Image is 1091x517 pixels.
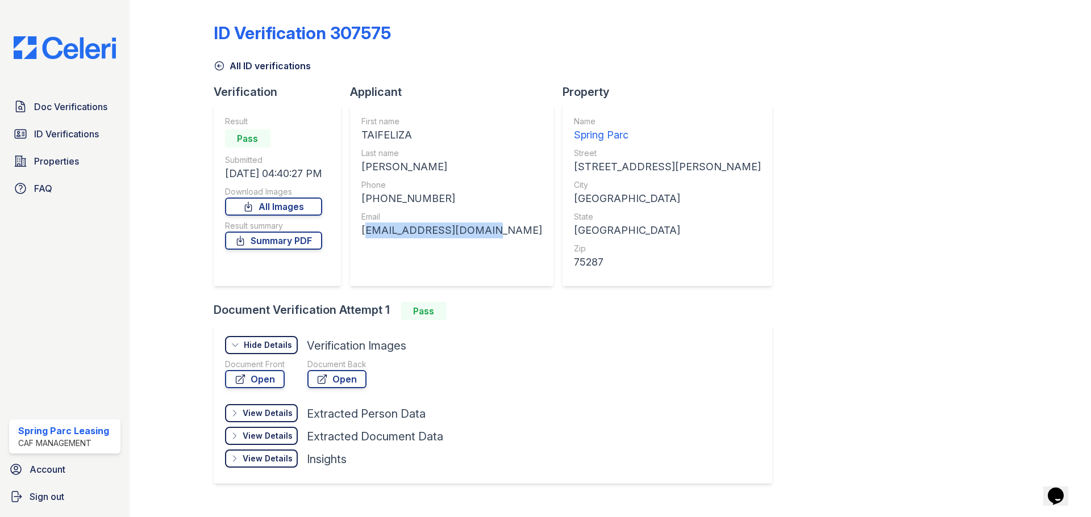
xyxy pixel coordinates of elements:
[225,166,322,182] div: [DATE] 04:40:27 PM
[214,302,781,320] div: Document Verification Attempt 1
[307,406,426,422] div: Extracted Person Data
[307,428,443,444] div: Extracted Document Data
[574,254,761,270] div: 75287
[214,84,350,100] div: Verification
[574,116,761,143] a: Name Spring Parc
[34,127,99,141] span: ID Verifications
[243,407,293,419] div: View Details
[225,116,322,127] div: Result
[574,222,761,238] div: [GEOGRAPHIC_DATA]
[401,302,447,320] div: Pass
[34,154,79,168] span: Properties
[307,338,406,354] div: Verification Images
[9,123,120,145] a: ID Verifications
[574,179,761,191] div: City
[225,370,285,388] a: Open
[361,179,542,191] div: Phone
[574,211,761,222] div: State
[225,186,322,197] div: Download Images
[307,370,367,388] a: Open
[307,359,367,370] div: Document Back
[574,191,761,207] div: [GEOGRAPHIC_DATA]
[1043,472,1080,506] iframe: chat widget
[225,359,285,370] div: Document Front
[243,430,293,442] div: View Details
[34,100,107,114] span: Doc Verifications
[5,36,125,59] img: CE_Logo_Blue-a8612792a0a2168367f1c8372b55b34899dd931a85d93a1a3d3e32e68fde9ad4.png
[574,116,761,127] div: Name
[361,116,542,127] div: First name
[574,159,761,175] div: [STREET_ADDRESS][PERSON_NAME]
[361,159,542,175] div: [PERSON_NAME]
[563,84,781,100] div: Property
[574,243,761,254] div: Zip
[225,197,322,216] a: All Images
[30,463,65,476] span: Account
[9,95,120,118] a: Doc Verifications
[361,191,542,207] div: [PHONE_NUMBER]
[225,220,322,232] div: Result summary
[18,424,109,438] div: Spring Parc Leasing
[9,150,120,173] a: Properties
[30,490,64,503] span: Sign out
[214,23,391,43] div: ID Verification 307575
[307,451,347,467] div: Insights
[361,127,542,143] div: TAIFELIZA
[34,182,52,195] span: FAQ
[5,458,125,481] a: Account
[361,148,542,159] div: Last name
[361,211,542,222] div: Email
[225,232,322,250] a: Summary PDF
[574,148,761,159] div: Street
[9,177,120,200] a: FAQ
[350,84,563,100] div: Applicant
[361,222,542,238] div: [EMAIL_ADDRESS][DOMAIN_NAME]
[243,453,293,464] div: View Details
[225,129,270,148] div: Pass
[18,438,109,449] div: CAF Management
[574,127,761,143] div: Spring Parc
[244,339,292,351] div: Hide Details
[214,59,311,73] a: All ID verifications
[225,154,322,166] div: Submitted
[5,485,125,508] a: Sign out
